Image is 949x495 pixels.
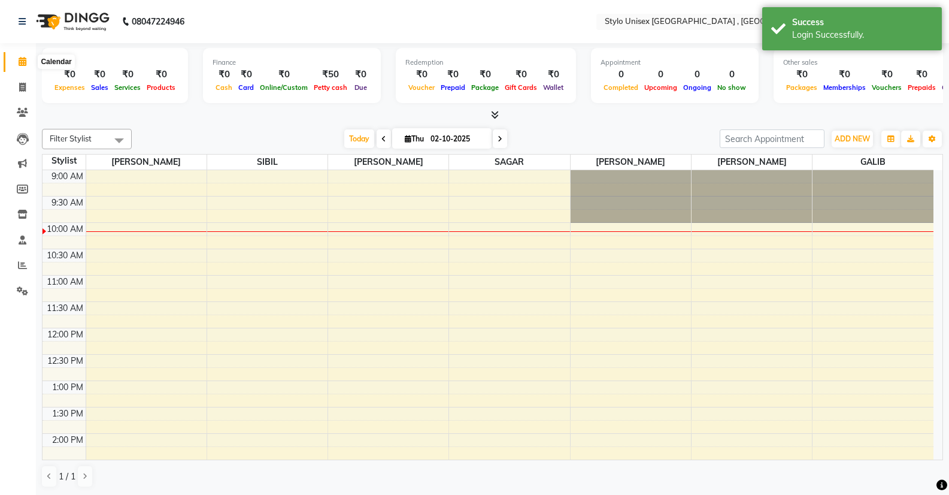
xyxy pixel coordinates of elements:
[86,155,207,170] span: [PERSON_NAME]
[402,134,427,143] span: Thu
[792,16,933,29] div: Success
[405,58,566,68] div: Redemption
[905,83,939,92] span: Prepaids
[427,130,487,148] input: 2025-10-02
[905,68,939,82] div: ₹0
[88,83,111,92] span: Sales
[468,83,502,92] span: Package
[51,83,88,92] span: Expenses
[328,155,448,170] span: [PERSON_NAME]
[869,83,905,92] span: Vouchers
[820,83,869,92] span: Memberships
[601,58,749,68] div: Appointment
[207,155,328,170] span: SIBIL
[502,83,540,92] span: Gift Cards
[257,68,311,82] div: ₹0
[213,58,371,68] div: Finance
[31,5,113,38] img: logo
[257,83,311,92] span: Online/Custom
[720,129,824,148] input: Search Appointment
[641,68,680,82] div: 0
[44,249,86,262] div: 10:30 AM
[832,131,873,147] button: ADD NEW
[44,276,86,288] div: 11:00 AM
[111,83,144,92] span: Services
[45,328,86,341] div: 12:00 PM
[351,83,370,92] span: Due
[601,83,641,92] span: Completed
[44,223,86,236] div: 10:00 AM
[820,68,869,82] div: ₹0
[835,134,870,143] span: ADD NEW
[714,68,749,82] div: 0
[59,470,75,483] span: 1 / 1
[792,29,933,41] div: Login Successfully.
[44,302,86,315] div: 11:30 AM
[49,197,86,209] div: 9:30 AM
[213,83,235,92] span: Cash
[50,381,86,394] div: 1:00 PM
[438,83,468,92] span: Prepaid
[540,68,566,82] div: ₹0
[540,83,566,92] span: Wallet
[50,134,92,143] span: Filter Stylist
[405,68,438,82] div: ₹0
[144,83,178,92] span: Products
[51,68,88,82] div: ₹0
[235,68,257,82] div: ₹0
[680,83,714,92] span: Ongoing
[111,68,144,82] div: ₹0
[344,129,374,148] span: Today
[350,68,371,82] div: ₹0
[49,170,86,183] div: 9:00 AM
[235,83,257,92] span: Card
[311,68,350,82] div: ₹50
[144,68,178,82] div: ₹0
[311,83,350,92] span: Petty cash
[50,408,86,420] div: 1:30 PM
[51,58,178,68] div: Total
[449,155,569,170] span: SAGAR
[405,83,438,92] span: Voucher
[213,68,235,82] div: ₹0
[692,155,812,170] span: [PERSON_NAME]
[783,68,820,82] div: ₹0
[502,68,540,82] div: ₹0
[38,55,74,69] div: Calendar
[45,355,86,367] div: 12:30 PM
[783,83,820,92] span: Packages
[869,68,905,82] div: ₹0
[571,155,691,170] span: [PERSON_NAME]
[714,83,749,92] span: No show
[812,155,933,170] span: GALIB
[680,68,714,82] div: 0
[641,83,680,92] span: Upcoming
[50,434,86,446] div: 2:00 PM
[468,68,502,82] div: ₹0
[601,68,641,82] div: 0
[132,5,184,38] b: 08047224946
[88,68,111,82] div: ₹0
[43,155,86,167] div: Stylist
[438,68,468,82] div: ₹0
